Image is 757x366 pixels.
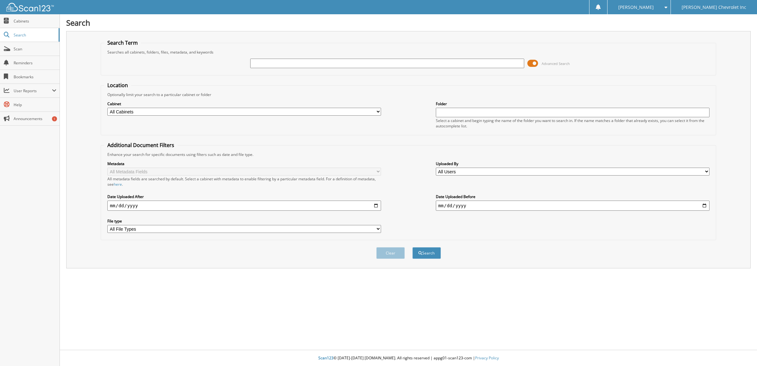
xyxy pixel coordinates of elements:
[14,88,52,93] span: User Reports
[14,18,56,24] span: Cabinets
[14,32,55,38] span: Search
[66,17,751,28] h1: Search
[682,5,746,9] span: [PERSON_NAME] Chevrolet Inc
[107,218,381,224] label: File type
[14,102,56,107] span: Help
[436,201,709,211] input: end
[107,194,381,199] label: Date Uploaded After
[104,92,713,97] div: Optionally limit your search to a particular cabinet or folder
[436,194,709,199] label: Date Uploaded Before
[14,46,56,52] span: Scan
[618,5,654,9] span: [PERSON_NAME]
[376,247,405,259] button: Clear
[14,74,56,80] span: Bookmarks
[475,355,499,361] a: Privacy Policy
[436,161,709,166] label: Uploaded By
[412,247,441,259] button: Search
[107,201,381,211] input: start
[104,152,713,157] div: Enhance your search for specific documents using filters such as date and file type.
[104,82,131,89] legend: Location
[318,355,334,361] span: Scan123
[107,161,381,166] label: Metadata
[104,49,713,55] div: Searches all cabinets, folders, files, metadata, and keywords
[542,61,570,66] span: Advanced Search
[436,101,709,106] label: Folder
[114,182,122,187] a: here
[52,116,57,121] div: 1
[60,350,757,366] div: © [DATE]-[DATE] [DOMAIN_NAME]. All rights reserved | appg01-scan123-com |
[107,101,381,106] label: Cabinet
[104,39,141,46] legend: Search Term
[14,60,56,66] span: Reminders
[14,116,56,121] span: Announcements
[104,142,177,149] legend: Additional Document Filters
[107,176,381,187] div: All metadata fields are searched by default. Select a cabinet with metadata to enable filtering b...
[436,118,709,129] div: Select a cabinet and begin typing the name of the folder you want to search in. If the name match...
[6,3,54,11] img: scan123-logo-white.svg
